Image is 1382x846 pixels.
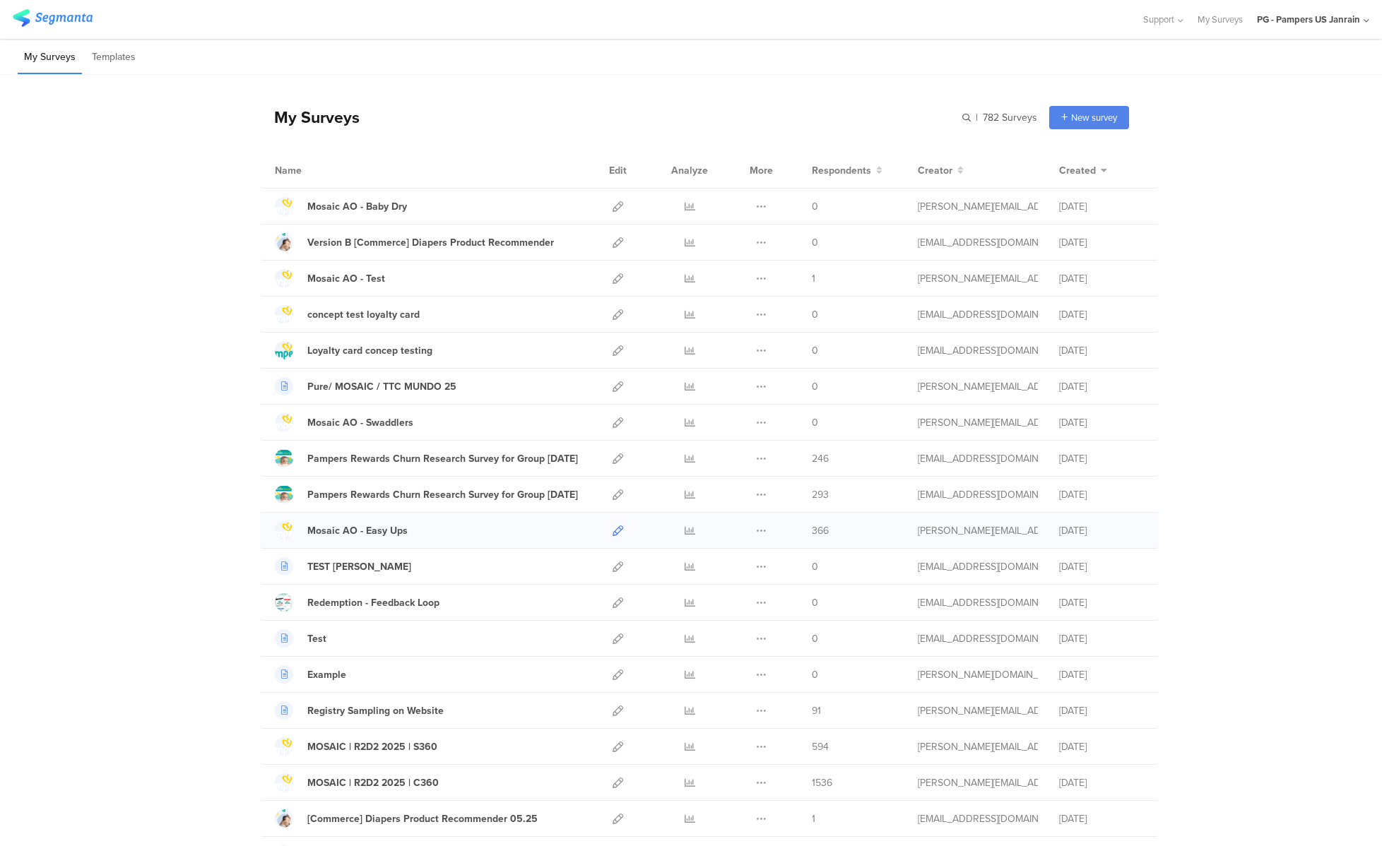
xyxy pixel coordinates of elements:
span: 366 [812,523,829,538]
li: Templates [85,41,142,74]
div: [DATE] [1059,739,1144,754]
span: 0 [812,595,818,610]
div: simanski.c@pg.com [918,703,1038,718]
div: MOSAIC | R2D2 2025 | S360 [307,739,437,754]
div: concept test loyalty card [307,307,420,322]
div: Redemption - Feedback Loop [307,595,439,610]
a: Mosaic AO - Easy Ups [275,521,408,540]
button: Respondents [812,163,882,178]
div: csordas.lc@pg.com [918,667,1038,682]
div: TEST Jasmin [307,559,411,574]
span: 1 [812,811,815,826]
div: Analyze [668,153,711,188]
div: Edit [603,153,633,188]
li: My Surveys [18,41,82,74]
div: Mosaic AO - Swaddlers [307,415,413,430]
div: Example [307,667,346,682]
div: simanski.c@pg.com [918,775,1038,790]
a: Pampers Rewards Churn Research Survey for Group [DATE] [275,449,578,467]
div: Test [307,631,326,646]
div: [DATE] [1059,523,1144,538]
span: 782 Surveys [983,110,1037,125]
div: simanski.c@pg.com [918,523,1038,538]
div: simanski.c@pg.com [918,415,1038,430]
div: Pampers Rewards Churn Research Survey for Group 2 July 2025 [307,451,578,466]
a: [Commerce] Diapers Product Recommender 05.25 [275,809,538,828]
a: TEST [PERSON_NAME] [275,557,411,576]
a: Version B [Commerce] Diapers Product Recommender [275,233,554,251]
a: Loyalty card concep testing [275,341,432,359]
div: Registry Sampling on Website [307,703,444,718]
div: My Surveys [260,105,360,129]
div: [DATE] [1059,415,1144,430]
div: [DATE] [1059,379,1144,394]
span: 0 [812,307,818,322]
button: Created [1059,163,1107,178]
a: Mosaic AO - Baby Dry [275,197,407,215]
div: Mosaic AO - Baby Dry [307,199,407,214]
div: MOSAIC | R2D2 2025 | C360 [307,775,439,790]
div: [DATE] [1059,343,1144,358]
div: [DATE] [1059,703,1144,718]
div: [DATE] [1059,271,1144,286]
div: Pampers Rewards Churn Research Survey for Group 1 July 2025 [307,487,578,502]
div: [DATE] [1059,487,1144,502]
div: [DATE] [1059,595,1144,610]
a: Pampers Rewards Churn Research Survey for Group [DATE] [275,485,578,504]
a: Example [275,665,346,684]
div: PG - Pampers US Janrain [1257,13,1360,26]
span: 293 [812,487,829,502]
div: Version B [Commerce] Diapers Product Recommender [307,235,554,250]
a: Mosaic AO - Test [275,269,385,287]
div: fjaili.r@pg.com [918,451,1038,466]
div: simanski.c@pg.com [918,271,1038,286]
div: cardosoteixeiral.c@pg.com [918,343,1038,358]
div: [DATE] [1059,559,1144,574]
a: Test [275,629,326,648]
span: 1536 [812,775,832,790]
button: Creator [918,163,964,178]
span: Respondents [812,163,871,178]
div: martens.j.1@pg.com [918,559,1038,574]
a: MOSAIC | R2D2 2025 | C360 [275,773,439,792]
div: hougui.yh.1@pg.com [918,235,1038,250]
a: Pure/ MOSAIC / TTC MUNDO 25 [275,377,456,395]
span: 91 [812,703,821,718]
div: [Commerce] Diapers Product Recommender 05.25 [307,811,538,826]
div: zanolla.l@pg.com [918,595,1038,610]
span: 0 [812,559,818,574]
div: simanski.c@pg.com [918,379,1038,394]
a: MOSAIC | R2D2 2025 | S360 [275,737,437,756]
div: Loyalty card concep testing [307,343,432,358]
div: cardosoteixeiral.c@pg.com [918,307,1038,322]
span: Creator [918,163,952,178]
span: 0 [812,415,818,430]
div: [DATE] [1059,775,1144,790]
span: 0 [812,199,818,214]
span: New survey [1071,111,1117,124]
a: Redemption - Feedback Loop [275,593,439,612]
div: dova.c@pg.com [918,811,1038,826]
div: zanolla.l@pg.com [918,631,1038,646]
a: Mosaic AO - Swaddlers [275,413,413,431]
span: 0 [812,343,818,358]
span: Created [1059,163,1096,178]
div: Pure/ MOSAIC / TTC MUNDO 25 [307,379,456,394]
span: 1 [812,271,815,286]
a: Registry Sampling on Website [275,701,444,720]
div: Mosaic AO - Easy Ups [307,523,408,538]
div: [DATE] [1059,199,1144,214]
div: [DATE] [1059,451,1144,466]
span: 0 [812,379,818,394]
span: 594 [812,739,829,754]
img: segmanta logo [13,9,93,27]
div: [DATE] [1059,631,1144,646]
span: Support [1143,13,1174,26]
div: Name [275,163,360,178]
div: More [746,153,776,188]
div: simanski.c@pg.com [918,739,1038,754]
div: Mosaic AO - Test [307,271,385,286]
span: 0 [812,631,818,646]
span: | [974,110,980,125]
div: [DATE] [1059,667,1144,682]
